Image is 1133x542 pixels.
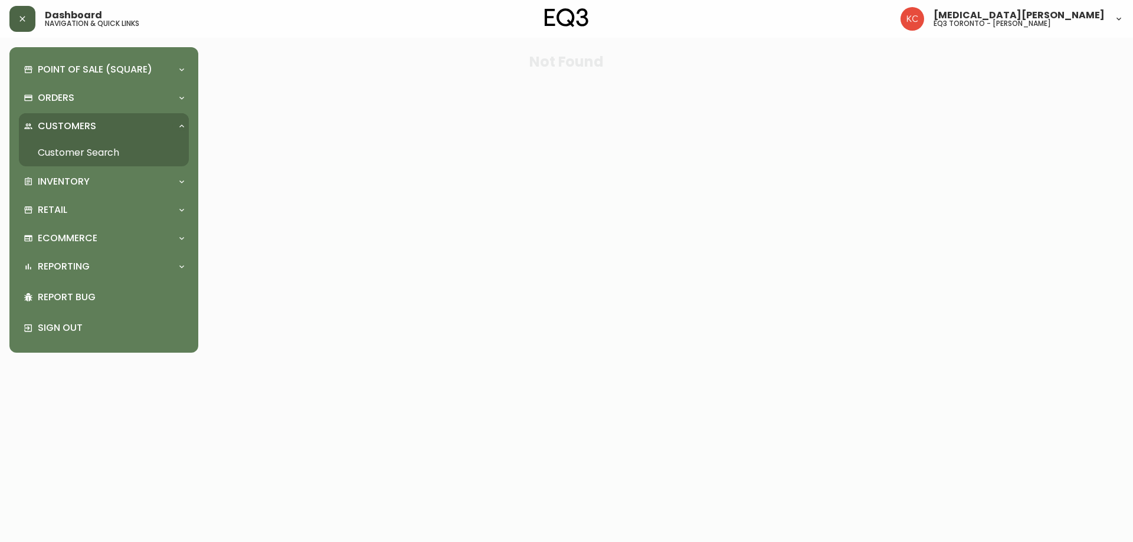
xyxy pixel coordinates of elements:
[38,260,90,273] p: Reporting
[19,57,189,83] div: Point of Sale (Square)
[38,175,90,188] p: Inventory
[934,20,1051,27] h5: eq3 toronto - [PERSON_NAME]
[19,113,189,139] div: Customers
[19,197,189,223] div: Retail
[19,139,189,166] a: Customer Search
[19,313,189,343] div: Sign Out
[38,120,96,133] p: Customers
[19,85,189,111] div: Orders
[38,232,97,245] p: Ecommerce
[19,282,189,313] div: Report Bug
[45,20,139,27] h5: navigation & quick links
[19,169,189,195] div: Inventory
[38,291,184,304] p: Report Bug
[900,7,924,31] img: 6487344ffbf0e7f3b216948508909409
[19,254,189,280] div: Reporting
[38,321,184,334] p: Sign Out
[38,91,74,104] p: Orders
[545,8,588,27] img: logo
[38,63,152,76] p: Point of Sale (Square)
[38,203,67,216] p: Retail
[19,225,189,251] div: Ecommerce
[934,11,1105,20] span: [MEDICAL_DATA][PERSON_NAME]
[45,11,102,20] span: Dashboard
